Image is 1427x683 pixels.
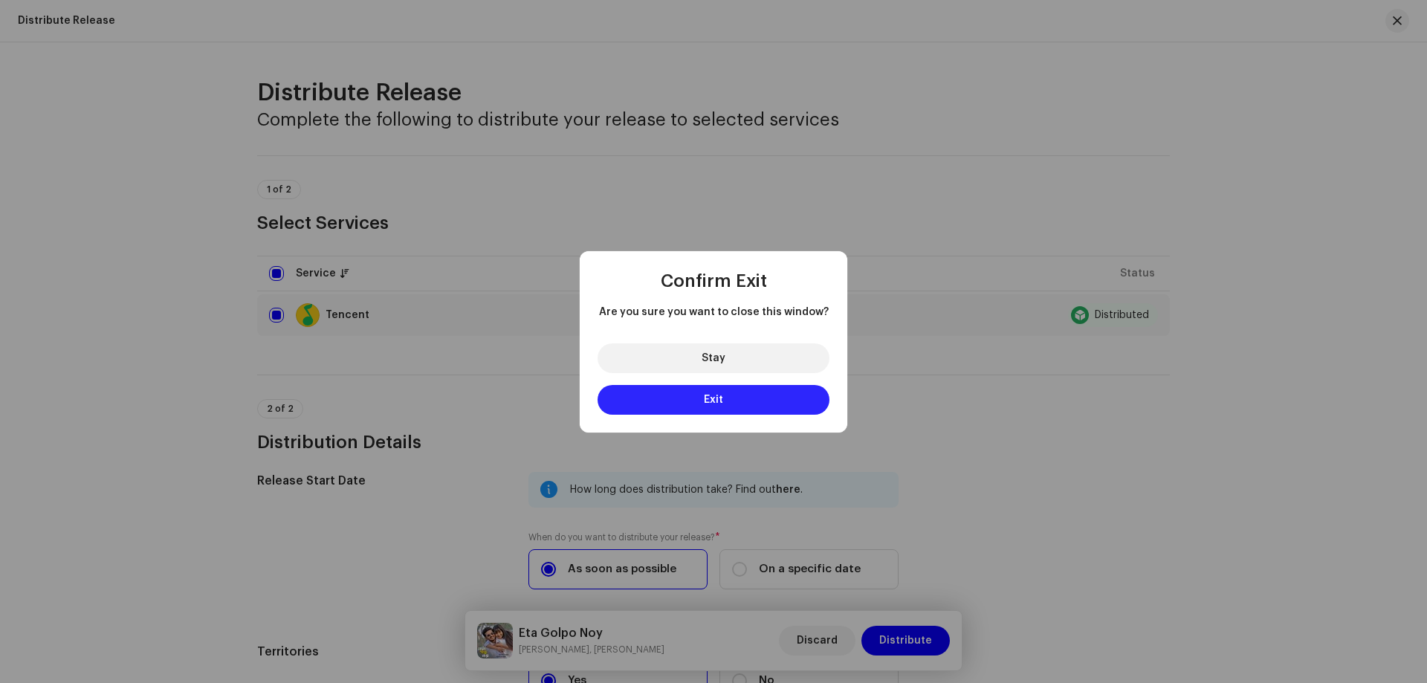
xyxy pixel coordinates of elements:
[598,343,829,373] button: Stay
[702,353,725,363] span: Stay
[598,305,829,320] span: Are you sure you want to close this window?
[661,272,767,290] span: Confirm Exit
[598,385,829,415] button: Exit
[704,395,723,405] span: Exit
